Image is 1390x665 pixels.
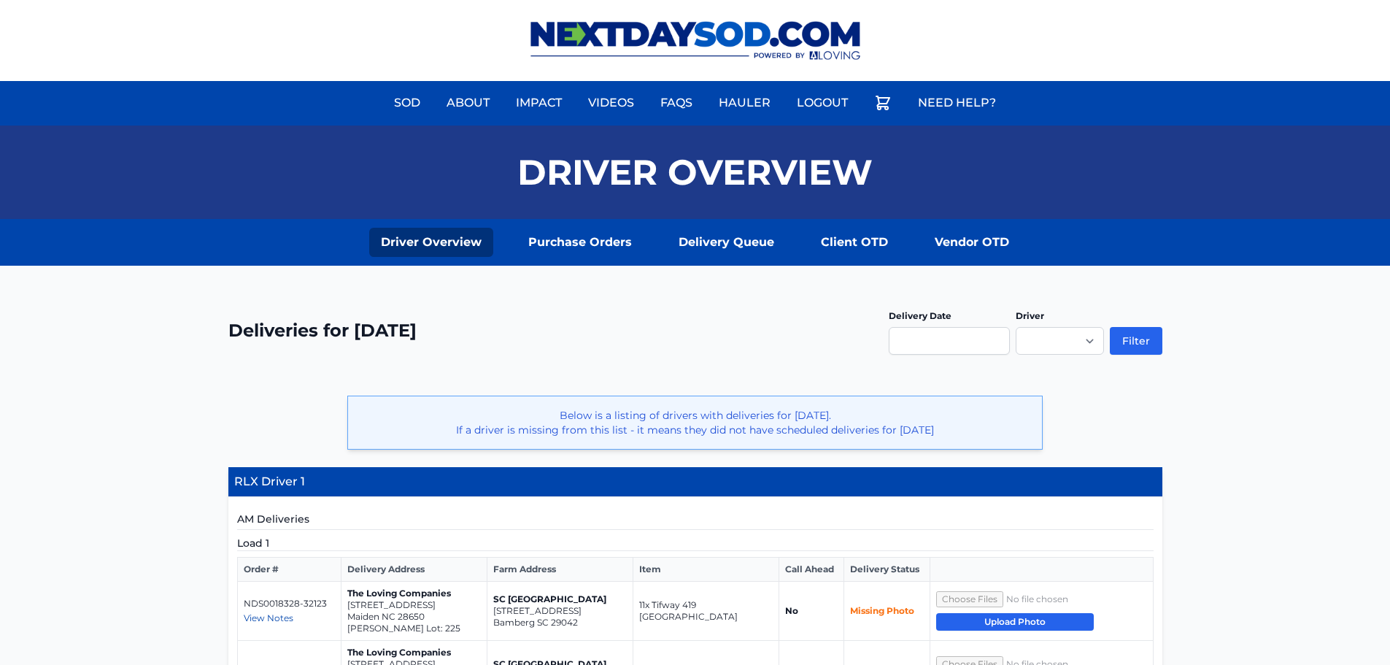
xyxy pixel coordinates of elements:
[493,617,627,629] p: Bamberg SC 29042
[517,155,873,190] h1: Driver Overview
[633,558,779,582] th: Item
[347,611,481,623] p: Maiden NC 28650
[228,467,1162,497] h4: RLX Driver 1
[244,612,293,623] span: View Notes
[710,85,779,120] a: Hauler
[579,85,643,120] a: Videos
[487,558,633,582] th: Farm Address
[493,605,627,617] p: [STREET_ADDRESS]
[923,228,1021,257] a: Vendor OTD
[244,598,336,610] p: NDS0018328-32123
[909,85,1005,120] a: Need Help?
[341,558,487,582] th: Delivery Address
[385,85,429,120] a: Sod
[237,536,1154,551] h5: Load 1
[493,593,627,605] p: SC [GEOGRAPHIC_DATA]
[889,310,951,321] label: Delivery Date
[347,599,481,611] p: [STREET_ADDRESS]
[652,85,701,120] a: FAQs
[237,558,341,582] th: Order #
[347,623,481,634] p: [PERSON_NAME] Lot: 225
[369,228,493,257] a: Driver Overview
[438,85,498,120] a: About
[809,228,900,257] a: Client OTD
[667,228,786,257] a: Delivery Queue
[785,605,798,616] strong: No
[850,605,914,616] span: Missing Photo
[517,228,644,257] a: Purchase Orders
[633,582,779,641] td: 11x Tifway 419 [GEOGRAPHIC_DATA]
[228,319,417,342] h2: Deliveries for [DATE]
[360,408,1030,437] p: Below is a listing of drivers with deliveries for [DATE]. If a driver is missing from this list -...
[347,588,481,599] p: The Loving Companies
[843,558,930,582] th: Delivery Status
[237,512,1154,530] h5: AM Deliveries
[1110,327,1162,355] button: Filter
[936,613,1094,631] button: Upload Photo
[788,85,857,120] a: Logout
[347,647,481,658] p: The Loving Companies
[1016,310,1044,321] label: Driver
[779,558,844,582] th: Call Ahead
[507,85,571,120] a: Impact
